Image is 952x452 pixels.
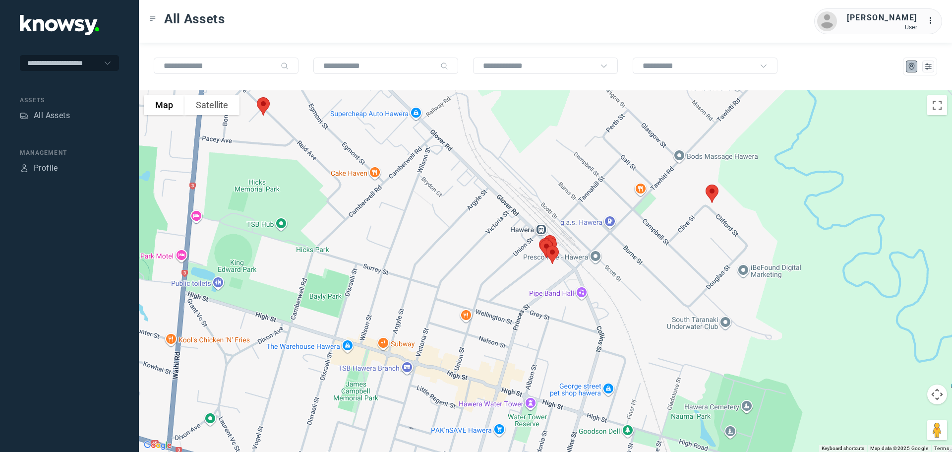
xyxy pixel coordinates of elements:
div: [PERSON_NAME] [847,12,917,24]
div: : [927,15,939,28]
div: Search [440,62,448,70]
div: User [847,24,917,31]
img: Application Logo [20,15,99,35]
tspan: ... [928,17,938,24]
div: Toggle Menu [149,15,156,22]
div: Profile [20,164,29,173]
button: Show street map [144,95,184,115]
a: ProfileProfile [20,162,58,174]
div: List [924,62,933,71]
button: Keyboard shortcuts [822,445,864,452]
a: Terms (opens in new tab) [934,446,949,451]
div: Assets [20,96,119,105]
span: All Assets [164,10,225,28]
span: Map data ©2025 Google [870,446,928,451]
a: AssetsAll Assets [20,110,70,122]
img: avatar.png [817,11,837,31]
img: Google [141,439,174,452]
a: Open this area in Google Maps (opens a new window) [141,439,174,452]
div: : [927,15,939,27]
div: Search [281,62,289,70]
button: Map camera controls [927,385,947,404]
div: Assets [20,111,29,120]
div: Map [907,62,916,71]
button: Drag Pegman onto the map to open Street View [927,420,947,440]
div: Profile [34,162,58,174]
div: Management [20,148,119,157]
div: All Assets [34,110,70,122]
button: Show satellite imagery [184,95,239,115]
button: Toggle fullscreen view [927,95,947,115]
